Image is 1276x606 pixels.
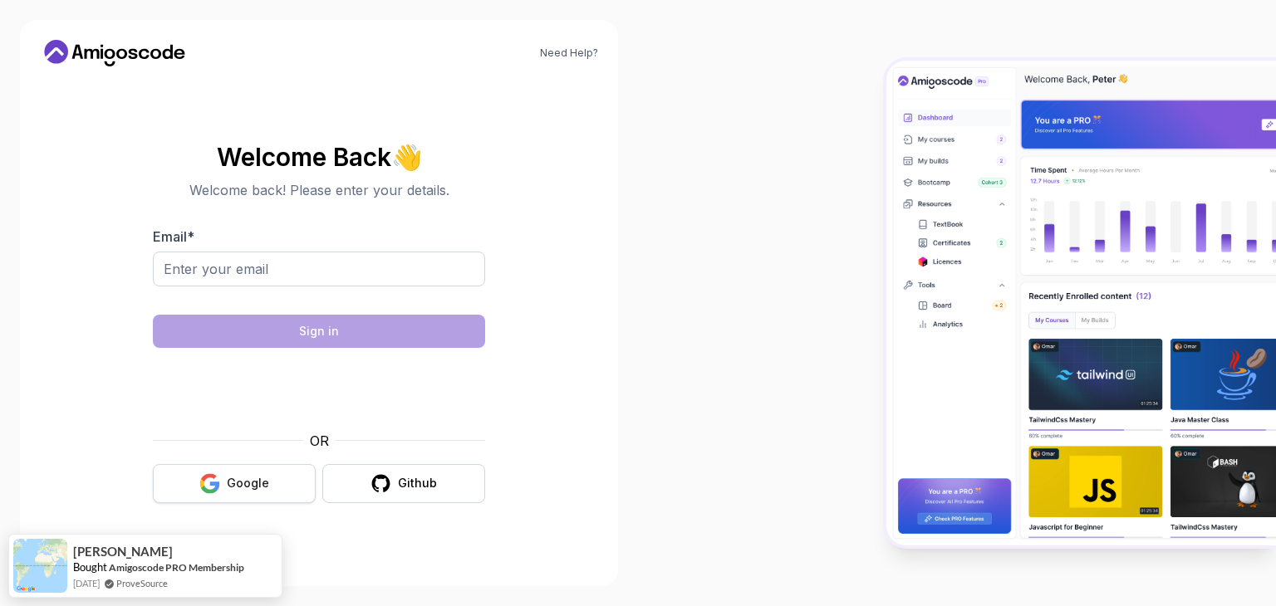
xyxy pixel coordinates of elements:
[310,431,329,451] p: OR
[153,252,485,286] input: Enter your email
[299,323,339,340] div: Sign in
[13,539,67,593] img: provesource social proof notification image
[227,475,269,491] div: Google
[153,180,485,200] p: Welcome back! Please enter your details.
[153,144,485,170] h2: Welcome Back
[116,576,168,590] a: ProveSource
[73,576,100,590] span: [DATE]
[153,228,194,245] label: Email *
[73,545,173,559] span: [PERSON_NAME]
[153,464,316,503] button: Google
[73,560,107,574] span: Bought
[540,46,598,60] a: Need Help?
[153,315,485,348] button: Sign in
[194,358,444,421] iframe: Widget containing checkbox for hCaptcha security challenge
[886,61,1276,545] img: Amigoscode Dashboard
[390,143,422,170] span: 👋
[109,561,244,574] a: Amigoscode PRO Membership
[322,464,485,503] button: Github
[40,40,189,66] a: Home link
[398,475,437,491] div: Github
